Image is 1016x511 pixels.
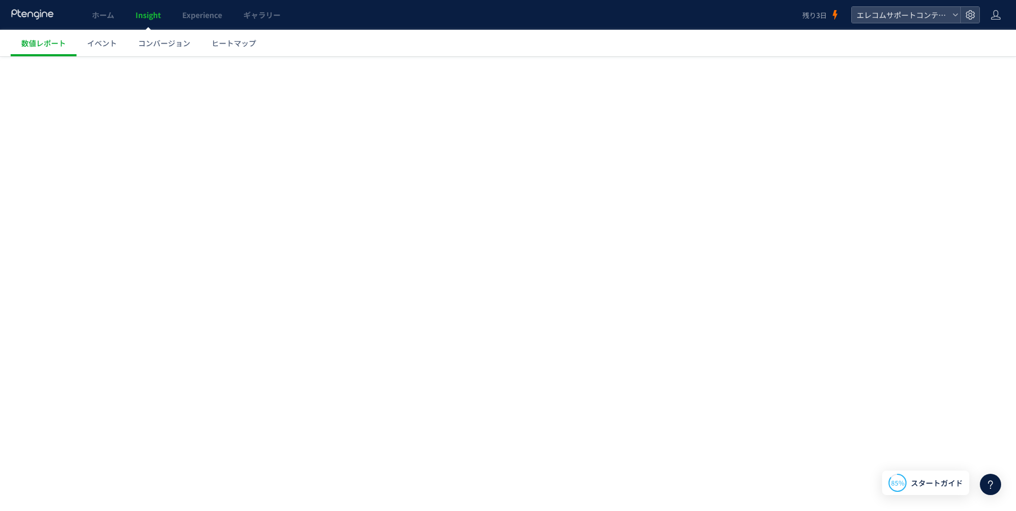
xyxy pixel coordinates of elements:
span: 85% [891,478,904,487]
span: イベント [87,38,117,48]
span: ギャラリー [243,10,281,20]
span: ホーム [92,10,114,20]
span: ヒートマップ [211,38,256,48]
span: Insight [136,10,161,20]
span: Experience [182,10,222,20]
span: 残り3日 [802,10,827,20]
span: コンバージョン [138,38,190,48]
span: エレコムサポートコンテンツ [853,7,948,23]
span: 数値レポート [21,38,66,48]
span: スタートガイド [911,478,963,489]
